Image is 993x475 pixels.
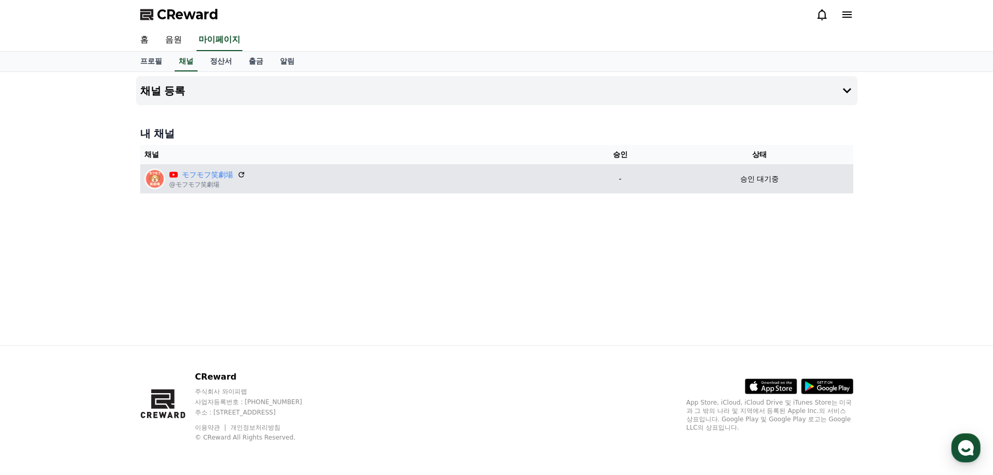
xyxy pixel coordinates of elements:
a: 이용약관 [195,424,228,431]
a: 음원 [157,29,190,51]
a: モフモフ笑劇場 [182,169,233,180]
p: @モフモフ笑劇場 [169,180,246,189]
span: 대화 [95,347,108,355]
a: 홈 [132,29,157,51]
p: 사업자등록번호 : [PHONE_NUMBER] [195,398,322,406]
a: 홈 [3,331,69,357]
p: App Store, iCloud, iCloud Drive 및 iTunes Store는 미국과 그 밖의 나라 및 지역에서 등록된 Apple Inc.의 서비스 상표입니다. Goo... [686,398,853,432]
h4: 채널 등록 [140,85,186,96]
p: © CReward All Rights Reserved. [195,433,322,442]
p: CReward [195,371,322,383]
th: 승인 [575,145,666,164]
a: 대화 [69,331,134,357]
a: 출금 [240,52,272,71]
a: 알림 [272,52,303,71]
p: 주소 : [STREET_ADDRESS] [195,408,322,417]
a: 설정 [134,331,200,357]
a: 마이페이지 [197,29,242,51]
span: 설정 [161,346,174,355]
th: 상태 [666,145,853,164]
span: CReward [157,6,218,23]
a: CReward [140,6,218,23]
a: 정산서 [202,52,240,71]
p: 승인 대기중 [740,174,779,185]
p: 주식회사 와이피랩 [195,387,322,396]
a: 프로필 [132,52,170,71]
h4: 내 채널 [140,126,853,141]
button: 채널 등록 [136,76,857,105]
th: 채널 [140,145,575,164]
img: モフモフ笑劇場 [144,168,165,189]
a: 개인정보처리방침 [230,424,280,431]
p: - [579,174,662,185]
a: 채널 [175,52,198,71]
span: 홈 [33,346,39,355]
